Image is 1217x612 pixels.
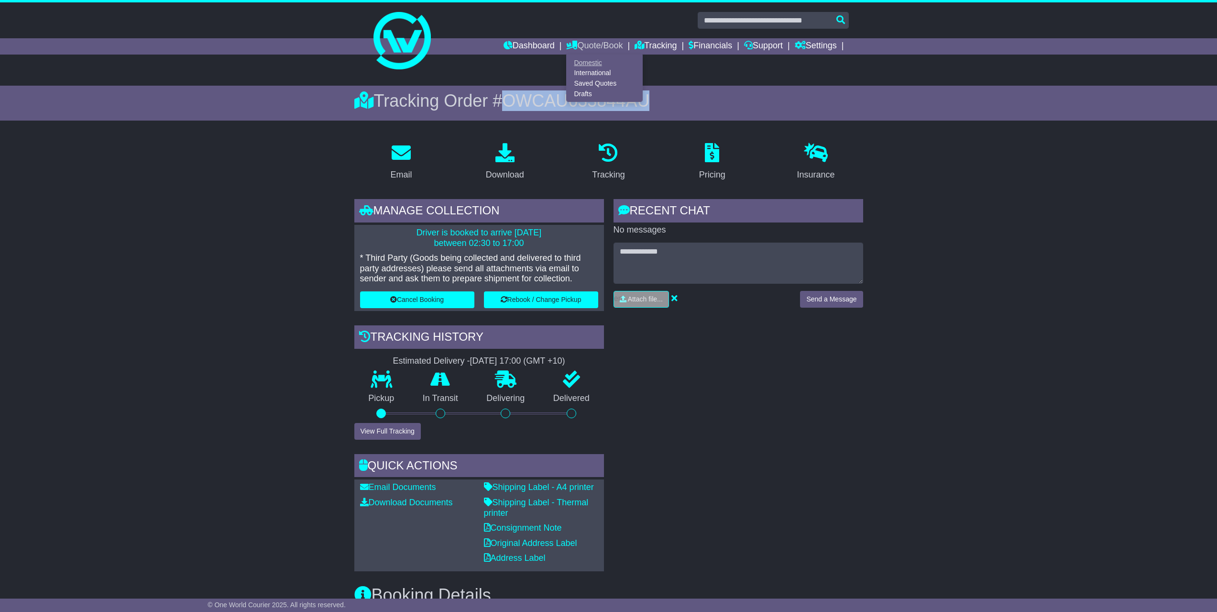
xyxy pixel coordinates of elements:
a: Pricing [693,140,732,185]
a: Domestic [567,57,642,68]
a: Address Label [484,553,546,563]
a: Drafts [567,89,642,99]
a: Consignment Note [484,523,562,533]
div: Insurance [797,168,835,181]
div: Tracking Order # [354,90,863,111]
h3: Booking Details [354,586,863,605]
a: Original Address Label [484,538,577,548]
div: Pricing [699,168,725,181]
p: Delivering [472,393,539,404]
a: Download Documents [360,498,453,507]
span: OWCAU633844AU [502,91,649,111]
a: Insurance [791,140,841,185]
div: Email [390,168,412,181]
a: Support [744,38,783,55]
div: Manage collection [354,199,604,225]
a: Saved Quotes [567,78,642,89]
p: Driver is booked to arrive [DATE] between 02:30 to 17:00 [360,228,598,248]
p: * Third Party (Goods being collected and delivered to third party addresses) please send all atta... [360,253,598,284]
div: Quote/Book [566,55,643,102]
div: Tracking history [354,325,604,351]
div: RECENT CHAT [614,199,863,225]
a: Download [480,140,530,185]
p: Delivered [539,393,604,404]
div: Tracking [592,168,625,181]
button: View Full Tracking [354,423,421,440]
p: Pickup [354,393,409,404]
button: Send a Message [800,291,863,308]
a: Email [384,140,418,185]
button: Rebook / Change Pickup [484,291,598,308]
a: Tracking [635,38,677,55]
a: Shipping Label - A4 printer [484,482,594,492]
a: Quote/Book [566,38,623,55]
a: Tracking [586,140,631,185]
span: © One World Courier 2025. All rights reserved. [208,601,346,609]
a: International [567,68,642,78]
a: Shipping Label - Thermal printer [484,498,589,518]
p: No messages [614,225,863,235]
div: Download [486,168,524,181]
a: Email Documents [360,482,436,492]
div: [DATE] 17:00 (GMT +10) [470,356,565,367]
a: Settings [795,38,837,55]
p: In Transit [408,393,472,404]
a: Dashboard [504,38,555,55]
div: Estimated Delivery - [354,356,604,367]
button: Cancel Booking [360,291,474,308]
div: Quick Actions [354,454,604,480]
a: Financials [689,38,732,55]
